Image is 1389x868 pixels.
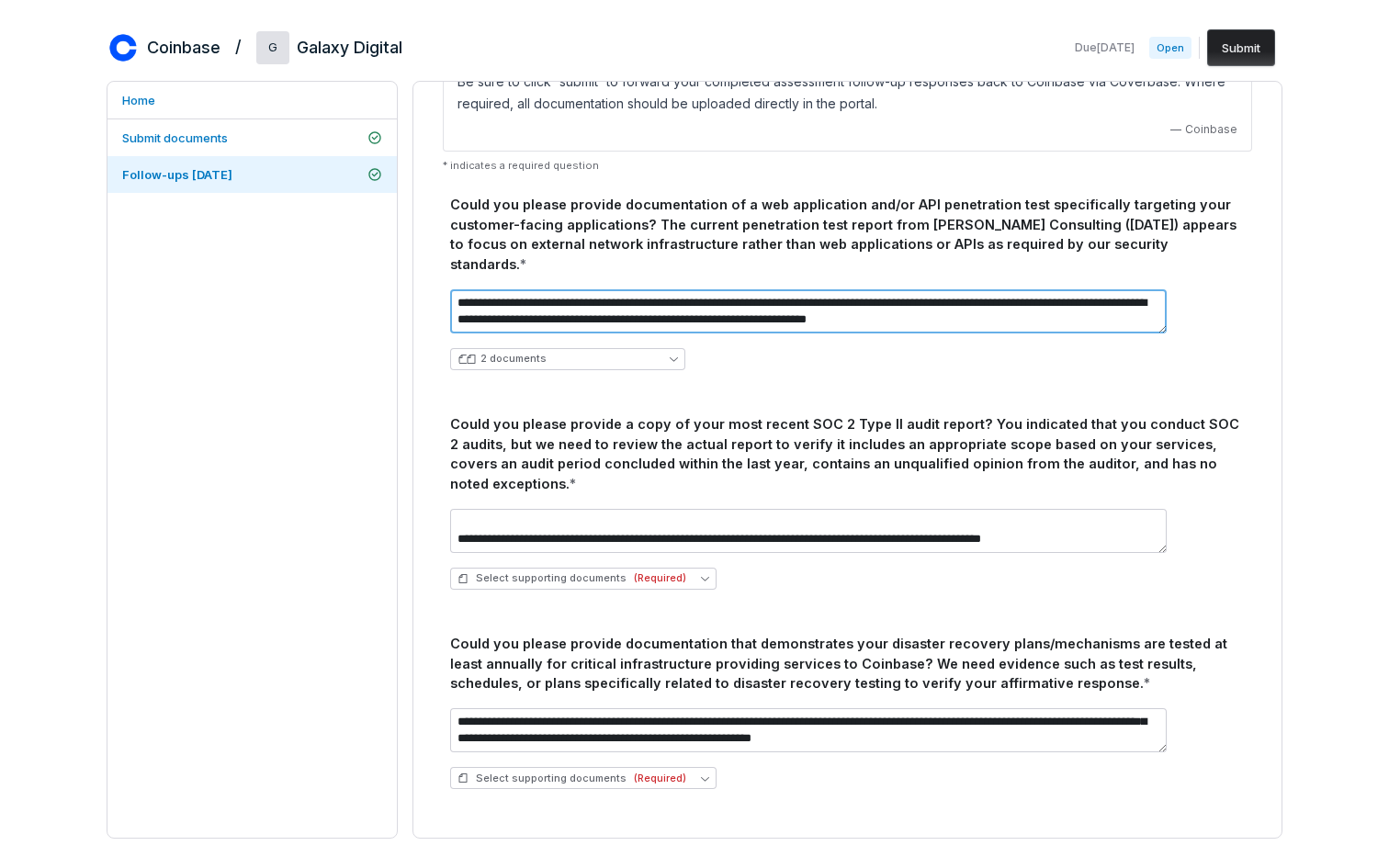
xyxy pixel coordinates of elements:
[457,71,1237,115] p: Be sure to click 'submit' to forward your completed assessment follow-up responses back to Coinba...
[450,414,1245,494] div: Could you please provide a copy of your most recent SOC 2 Type II audit report? You indicated tha...
[107,156,397,193] a: Follow-ups [DATE]
[457,772,686,785] span: Select supporting documents
[443,159,1252,173] p: * indicates a required question
[107,119,397,156] a: Submit documents
[1185,122,1237,137] span: Coinbase
[634,571,686,585] span: (Required)
[1207,29,1275,66] button: Submit
[297,36,402,60] h2: Galaxy Digital
[1075,40,1135,55] span: Due [DATE]
[107,82,397,118] a: Home
[122,167,232,182] span: Follow-ups [DATE]
[147,36,220,60] h2: Coinbase
[1149,37,1191,59] span: Open
[122,130,228,145] span: Submit documents
[1170,122,1181,137] span: —
[634,772,686,785] span: (Required)
[450,195,1245,275] div: Could you please provide documentation of a web application and/or API penetration test specifica...
[480,352,547,366] div: 2 documents
[457,571,686,585] span: Select supporting documents
[450,634,1245,693] div: Could you please provide documentation that demonstrates your disaster recovery plans/mechanisms ...
[235,31,242,59] h2: /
